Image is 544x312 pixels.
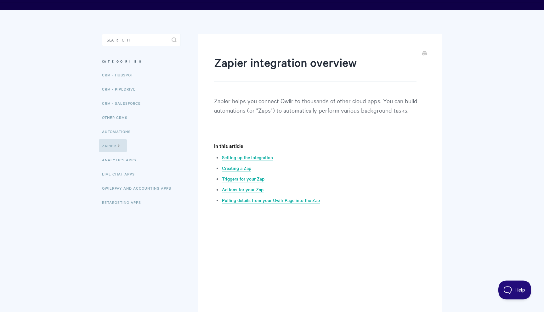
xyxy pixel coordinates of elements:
a: Retargeting Apps [102,196,146,209]
a: Zapier [99,139,127,152]
a: Automations [102,125,135,138]
h4: In this article [214,142,426,150]
iframe: Toggle Customer Support [498,281,531,299]
a: Creating a Zap [222,165,251,172]
p: Zapier helps you connect Qwilr to thousands of other cloud apps. You can build automations (or "Z... [214,96,426,126]
a: Actions for your Zap [222,186,263,193]
a: Live Chat Apps [102,168,139,180]
a: Print this Article [422,51,427,58]
a: Pulling details from your Qwilr Page into the Zap [222,197,320,204]
a: Setting up the integration [222,154,273,161]
a: Triggers for your Zap [222,175,264,182]
h1: Zapier integration overview [214,54,416,81]
a: Analytics Apps [102,153,141,166]
a: Other CRMs [102,111,132,124]
a: QwilrPay and Accounting Apps [102,182,176,194]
